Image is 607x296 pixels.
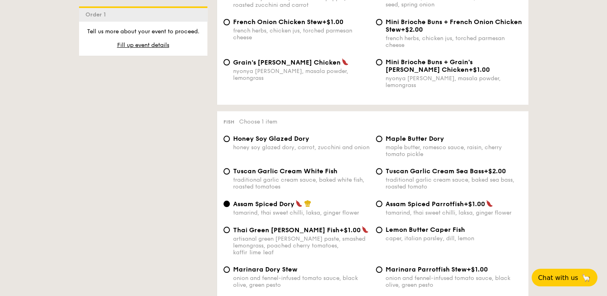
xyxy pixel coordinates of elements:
input: Mini Brioche Buns + French Onion Chicken Stew+$2.00french herbs, chicken jus, torched parmesan ch... [376,19,382,25]
span: +$1.00 [469,66,490,73]
span: Mini Brioche Buns + French Onion Chicken Stew [386,18,522,33]
input: Maple Butter Dorymaple butter, romesco sauce, raisin, cherry tomato pickle [376,136,382,142]
span: +$1.00 [464,200,485,208]
span: +$1.00 [322,18,343,26]
input: Assam Spiced Dorytamarind, thai sweet chilli, laksa, ginger flower [223,201,230,207]
span: Fill up event details [117,42,169,49]
div: onion and fennel-infused tomato sauce, black olive, green pesto [233,275,369,288]
span: Tuscan Garlic Cream Sea Bass [386,167,484,175]
span: Grain's [PERSON_NAME] Chicken [233,59,341,66]
img: icon-spicy.37a8142b.svg [486,200,493,207]
div: tamarind, thai sweet chilli, laksa, ginger flower [233,209,369,216]
input: Mini Brioche Buns + Grain's [PERSON_NAME] Chicken+$1.00nyonya [PERSON_NAME], masala powder, lemon... [376,59,382,65]
span: Chat with us [538,274,578,282]
span: Fish [223,119,234,125]
input: Tuscan Garlic Cream White Fishtraditional garlic cream sauce, baked white fish, roasted tomatoes [223,168,230,174]
span: +$2.00 [401,26,423,33]
input: Assam Spiced Parrotfish+$1.00tamarind, thai sweet chilli, laksa, ginger flower [376,201,382,207]
span: Mini Brioche Buns + Grain's [PERSON_NAME] Chicken [386,58,473,73]
img: icon-spicy.37a8142b.svg [361,226,369,233]
img: icon-spicy.37a8142b.svg [295,200,302,207]
div: nyonya [PERSON_NAME], masala powder, lemongrass [233,68,369,81]
span: Marinara Dory Stew [233,266,297,273]
span: Honey Soy Glazed Dory [233,135,309,142]
input: Grain's [PERSON_NAME] Chickennyonya [PERSON_NAME], masala powder, lemongrass [223,59,230,65]
span: Assam Spiced Dory [233,200,294,208]
div: caper, italian parsley, dill, lemon [386,235,522,242]
p: Tell us more about your event to proceed. [85,28,201,36]
img: icon-spicy.37a8142b.svg [341,58,349,65]
span: Order 1 [85,11,109,18]
input: Tuscan Garlic Cream Sea Bass+$2.00traditional garlic cream sauce, baked sea bass, roasted tomato [376,168,382,174]
div: maple butter, romesco sauce, raisin, cherry tomato pickle [386,144,522,158]
input: Thai Green [PERSON_NAME] Fish+$1.00artisanal green [PERSON_NAME] paste, smashed lemongrass, poach... [223,227,230,233]
input: Marinara Parrotfish Stew+$1.00onion and fennel-infused tomato sauce, black olive, green pesto [376,266,382,273]
span: French Onion Chicken Stew [233,18,322,26]
span: +$2.00 [484,167,506,175]
span: Marinara Parrotfish Stew [386,266,467,273]
input: French Onion Chicken Stew+$1.00french herbs, chicken jus, torched parmesan cheese [223,19,230,25]
div: nyonya [PERSON_NAME], masala powder, lemongrass [386,75,522,89]
div: onion and fennel-infused tomato sauce, black olive, green pesto [386,275,522,288]
input: Marinara Dory Stewonion and fennel-infused tomato sauce, black olive, green pesto [223,266,230,273]
div: artisanal green [PERSON_NAME] paste, smashed lemongrass, poached cherry tomatoes, kaffir lime leaf [233,235,369,256]
span: +$1.00 [339,226,361,234]
input: Honey Soy Glazed Doryhoney soy glazed dory, carrot, zucchini and onion [223,136,230,142]
div: traditional garlic cream sauce, baked white fish, roasted tomatoes [233,176,369,190]
div: french herbs, chicken jus, torched parmesan cheese [386,35,522,49]
span: Choose 1 item [239,118,277,125]
button: Chat with us🦙 [532,269,597,286]
img: icon-chef-hat.a58ddaea.svg [304,200,311,207]
span: Lemon Butter Caper Fish [386,226,465,233]
div: tamarind, thai sweet chilli, laksa, ginger flower [386,209,522,216]
span: Maple Butter Dory [386,135,444,142]
div: french herbs, chicken jus, torched parmesan cheese [233,27,369,41]
div: honey soy glazed dory, carrot, zucchini and onion [233,144,369,151]
div: traditional garlic cream sauce, baked sea bass, roasted tomato [386,176,522,190]
span: +$1.00 [467,266,488,273]
input: Lemon Butter Caper Fishcaper, italian parsley, dill, lemon [376,227,382,233]
span: Tuscan Garlic Cream White Fish [233,167,337,175]
span: 🦙 [581,273,591,282]
span: Thai Green [PERSON_NAME] Fish [233,226,339,234]
span: Assam Spiced Parrotfish [386,200,464,208]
